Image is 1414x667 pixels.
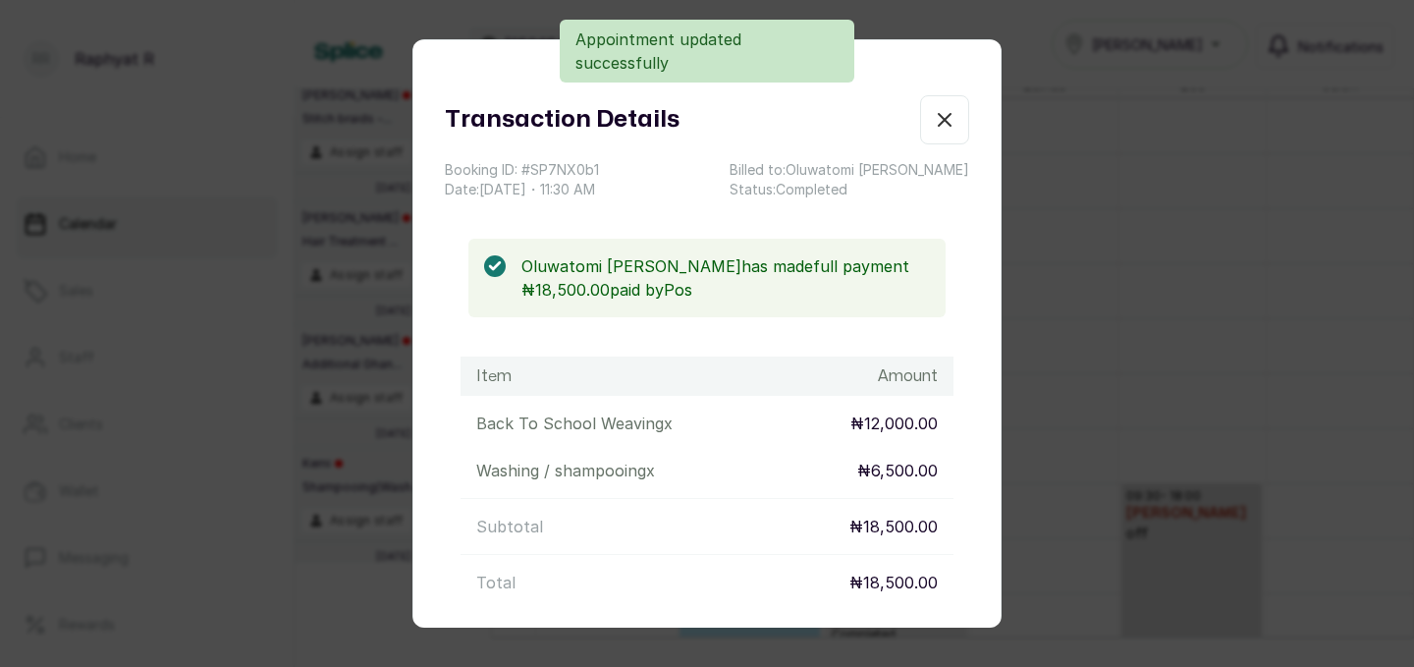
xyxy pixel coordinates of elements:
[575,28,839,75] p: Appointment updated successfully
[849,571,938,594] p: ₦18,500.00
[849,515,938,538] p: ₦18,500.00
[476,412,673,435] p: Back To School Weaving x
[521,278,930,302] p: ₦18,500.00 paid by Pos
[878,364,938,388] h1: Amount
[850,412,938,435] p: ₦12,000.00
[730,160,969,180] p: Billed to: Oluwatomi [PERSON_NAME]
[730,180,969,199] p: Status: Completed
[476,571,516,594] p: Total
[476,459,655,482] p: Washing / shampooing x
[445,180,599,199] p: Date: [DATE] ・ 11:30 AM
[476,515,543,538] p: Subtotal
[521,254,930,278] p: Oluwatomi [PERSON_NAME] has made full payment
[476,364,512,388] h1: Item
[445,102,680,138] h1: Transaction Details
[857,459,938,482] p: ₦6,500.00
[445,160,599,180] p: Booking ID: # SP7NX0b1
